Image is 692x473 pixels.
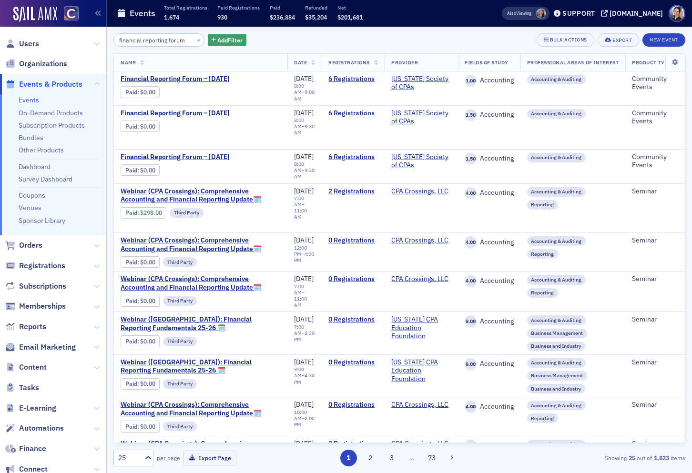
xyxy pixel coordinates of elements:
[465,75,477,87] span: 1.00
[19,362,47,372] span: Content
[328,315,378,324] a: 0 Registrations
[57,6,79,22] a: View Homepage
[19,240,42,251] span: Orders
[305,13,327,21] span: $35,204
[121,440,281,456] a: Webinar (CPA Crossings): Comprehensive Accounting and Financial Reporting Update🗓️
[294,295,307,308] time: 11:00 AM
[140,380,155,387] span: $0.00
[337,4,363,11] p: Net
[5,342,76,352] a: Email Marketing
[642,35,685,43] a: New Event
[125,123,140,130] span: :
[294,195,304,208] time: 7:00 AM
[294,167,315,180] time: 9:30 AM
[294,283,304,296] time: 7:00 AM
[465,236,477,248] span: 4.00
[328,275,378,283] a: 0 Registrations
[391,109,451,126] a: [US_STATE] Society of CPAs
[465,275,477,287] span: 4.00
[294,324,315,342] div: –
[632,236,671,245] div: Seminar
[121,207,166,219] div: Paid: 2 - $29800
[163,337,197,346] div: Third Party
[140,167,155,174] span: $0.00
[140,338,155,345] span: $0.00
[632,440,671,448] div: Seminar
[19,301,66,312] span: Memberships
[19,382,39,393] span: Tasks
[140,209,162,216] span: $298.00
[328,236,378,245] a: 0 Registrations
[642,33,685,47] button: New Event
[125,209,137,216] a: Paid
[19,59,67,69] span: Organizations
[121,315,281,332] a: Webinar ([GEOGRAPHIC_DATA]): Financial Reporting Fundamentals 25-26 🗓
[477,76,514,85] span: Accounting
[294,251,314,263] time: 4:00 PM
[294,415,315,428] time: 2:00 PM
[194,35,203,44] button: ×
[527,413,559,423] div: Reporting
[19,162,51,171] a: Dashboard
[121,109,281,118] a: Financial Reporting Forum – [DATE]
[294,161,304,173] time: 8:00 AM
[391,153,451,170] a: [US_STATE] Society of CPAs
[294,123,315,136] time: 9:30 AM
[19,109,83,117] a: On-Demand Products
[164,4,207,11] p: Total Registrations
[527,109,586,119] div: Accounting & Auditing
[5,261,65,271] a: Registrations
[19,423,64,433] span: Automations
[465,401,477,413] span: 4.00
[19,175,72,183] a: Survey Dashboard
[164,13,179,21] span: 1,674
[362,450,378,466] button: 2
[294,372,315,385] time: 4:30 PM
[391,358,451,383] a: [US_STATE] CPA Education Foundation
[601,10,666,17] button: [DOMAIN_NAME]
[391,440,448,448] a: CPA Crossings, LLC
[294,400,314,409] span: [DATE]
[217,13,227,21] span: 930
[121,236,281,253] a: Webinar (CPA Crossings): Comprehensive Accounting and Financial Reporting Update🗓️
[217,4,260,11] p: Paid Registrations
[121,275,281,292] a: Webinar (CPA Crossings): Comprehensive Accounting and Financial Reporting Update🗓️
[294,315,314,323] span: [DATE]
[669,5,685,22] span: Profile
[632,187,671,196] div: Seminar
[125,338,137,345] a: Paid
[391,109,451,126] span: Colorado Society of CPAs
[125,123,137,130] a: Paid
[391,315,451,341] span: California CPA Education Foundation
[121,164,160,176] div: Paid: 6 - $0
[121,75,281,83] span: Financial Reporting Forum – September 2025
[337,13,363,21] span: $201,681
[140,297,155,304] span: $0.00
[163,422,197,431] div: Third Party
[294,207,307,220] time: 11:00 AM
[652,453,671,462] strong: 1,823
[163,296,197,306] div: Third Party
[294,409,315,428] div: –
[13,7,57,22] a: SailAMX
[19,39,39,49] span: Users
[121,256,160,268] div: Paid: 0 - $0
[477,238,514,247] span: Accounting
[163,379,197,389] div: Third Party
[391,358,451,383] span: California CPA Education Foundation
[19,96,39,104] a: Events
[328,358,378,367] a: 0 Registrations
[19,281,66,292] span: Subscriptions
[632,358,671,367] div: Seminar
[391,59,418,66] span: Provider
[125,380,137,387] a: Paid
[632,153,671,170] div: Community Events
[5,301,66,312] a: Memberships
[121,335,160,347] div: Paid: 0 - $0
[465,153,477,165] span: 1.50
[121,121,160,132] div: Paid: 7 - $0
[19,342,76,352] span: Email Marketing
[294,358,314,366] span: [DATE]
